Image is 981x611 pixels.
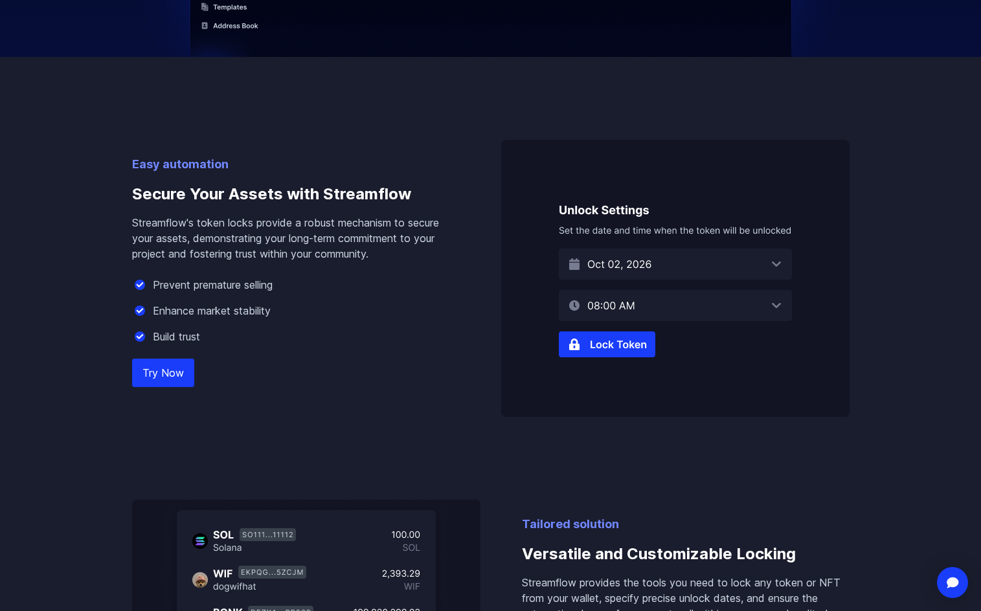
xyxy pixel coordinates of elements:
[132,359,194,387] a: Try Now
[501,140,850,417] img: Secure Your Assets with Streamflow
[522,515,850,533] p: Tailored solution
[937,567,968,598] div: Open Intercom Messenger
[132,155,460,173] p: Easy automation
[132,215,460,261] p: Streamflow's token locks provide a robust mechanism to secure your assets, demonstrating your lon...
[522,533,850,575] h3: Versatile and Customizable Locking
[153,277,273,293] p: Prevent premature selling
[132,173,460,215] h3: Secure Your Assets with Streamflow
[153,303,271,318] p: Enhance market stability
[153,329,200,344] p: Build trust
